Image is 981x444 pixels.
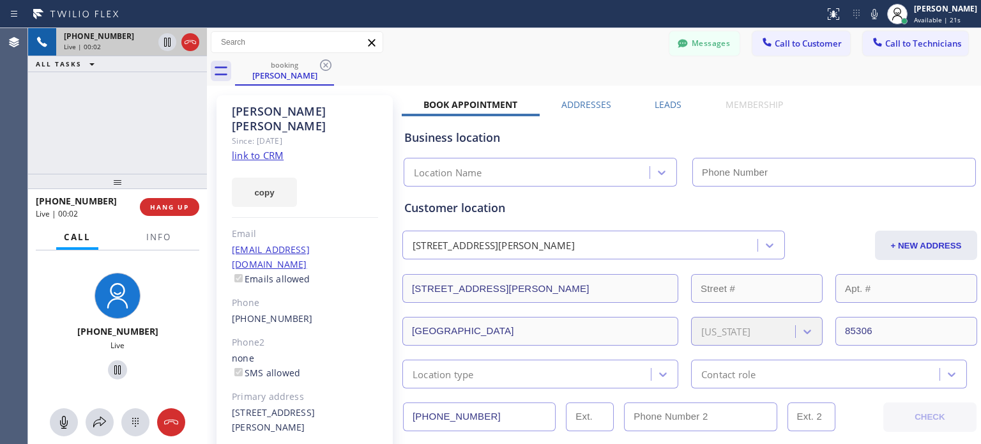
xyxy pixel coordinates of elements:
div: Since: [DATE] [232,134,378,148]
label: Emails allowed [232,273,310,285]
span: [PHONE_NUMBER] [64,31,134,42]
div: [PERSON_NAME] [PERSON_NAME] [232,104,378,134]
a: [PHONE_NUMBER] [232,312,313,325]
span: Live | 00:02 [64,42,101,51]
input: City [402,317,678,346]
input: Apt. # [835,274,977,303]
label: Leads [655,98,681,111]
div: Email [232,227,378,241]
a: link to CRM [232,149,284,162]
span: Available | 21s [914,15,961,24]
div: booking [236,60,333,70]
div: [STREET_ADDRESS][PERSON_NAME] [413,238,575,253]
div: [PERSON_NAME] [914,3,977,14]
div: Business location [404,129,975,146]
span: Call to Technicians [885,38,961,49]
input: Search [211,32,383,52]
div: Primary address [232,390,378,404]
label: Membership [726,98,783,111]
button: CHECK [883,402,977,432]
input: SMS allowed [234,368,243,376]
span: [PHONE_NUMBER] [36,195,117,207]
input: Street # [691,274,823,303]
div: Customer location [404,199,975,217]
div: Location type [413,367,474,381]
button: Call to Technicians [863,31,968,56]
div: [STREET_ADDRESS][PERSON_NAME] [232,406,378,435]
button: + NEW ADDRESS [875,231,977,260]
button: Hang up [181,33,199,51]
label: Book Appointment [423,98,517,111]
div: Lauri Langley [236,57,333,84]
span: Call [64,231,91,243]
a: [EMAIL_ADDRESS][DOMAIN_NAME] [232,243,310,270]
button: HANG UP [140,198,199,216]
label: Addresses [561,98,611,111]
input: Ext. 2 [787,402,835,431]
button: Hold Customer [108,360,127,379]
span: Info [146,231,171,243]
div: Location Name [414,165,482,180]
span: Call to Customer [775,38,842,49]
button: Mute [865,5,883,23]
button: copy [232,178,297,207]
button: Messages [669,31,740,56]
input: Phone Number 2 [624,402,777,431]
span: Live [110,340,125,351]
span: Live | 00:02 [36,208,78,219]
input: Emails allowed [234,274,243,282]
button: Call to Customer [752,31,850,56]
input: Phone Number [692,158,976,187]
span: HANG UP [150,203,189,211]
div: Phone2 [232,335,378,350]
span: [PHONE_NUMBER] [77,325,158,337]
input: Ext. [566,402,614,431]
input: Phone Number [403,402,556,431]
label: SMS allowed [232,367,300,379]
div: [PERSON_NAME] [236,70,333,81]
button: Open directory [86,408,114,436]
button: Mute [50,408,78,436]
button: Hold Customer [158,33,176,51]
button: Open dialpad [121,408,149,436]
button: Hang up [157,408,185,436]
input: ZIP [835,317,977,346]
button: ALL TASKS [28,56,107,72]
button: Call [56,225,98,250]
div: Phone [232,296,378,310]
input: Address [402,274,678,303]
div: Contact role [701,367,756,381]
button: Info [139,225,179,250]
span: ALL TASKS [36,59,82,68]
div: none [232,351,378,381]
